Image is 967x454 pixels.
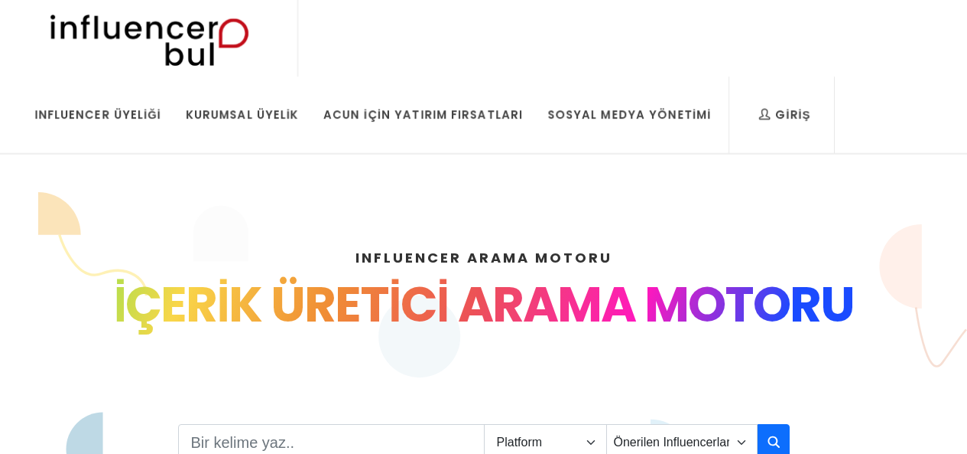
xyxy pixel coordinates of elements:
[547,106,711,123] div: Sosyal Medya Yönetimi
[758,106,810,123] div: Giriş
[312,77,534,153] a: Acun İçin Yatırım Fırsatları
[536,77,722,153] a: Sosyal Medya Yönetimi
[186,106,299,123] div: Kurumsal Üyelik
[323,106,523,123] div: Acun İçin Yatırım Fırsatları
[747,77,822,153] a: Giriş
[57,247,910,268] h4: INFLUENCER ARAMA MOTORU
[57,268,910,341] div: İÇERİK ÜRETİCİ ARAMA MOTORU
[34,106,161,123] div: Influencer Üyeliği
[23,77,173,153] a: Influencer Üyeliği
[174,77,310,153] a: Kurumsal Üyelik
